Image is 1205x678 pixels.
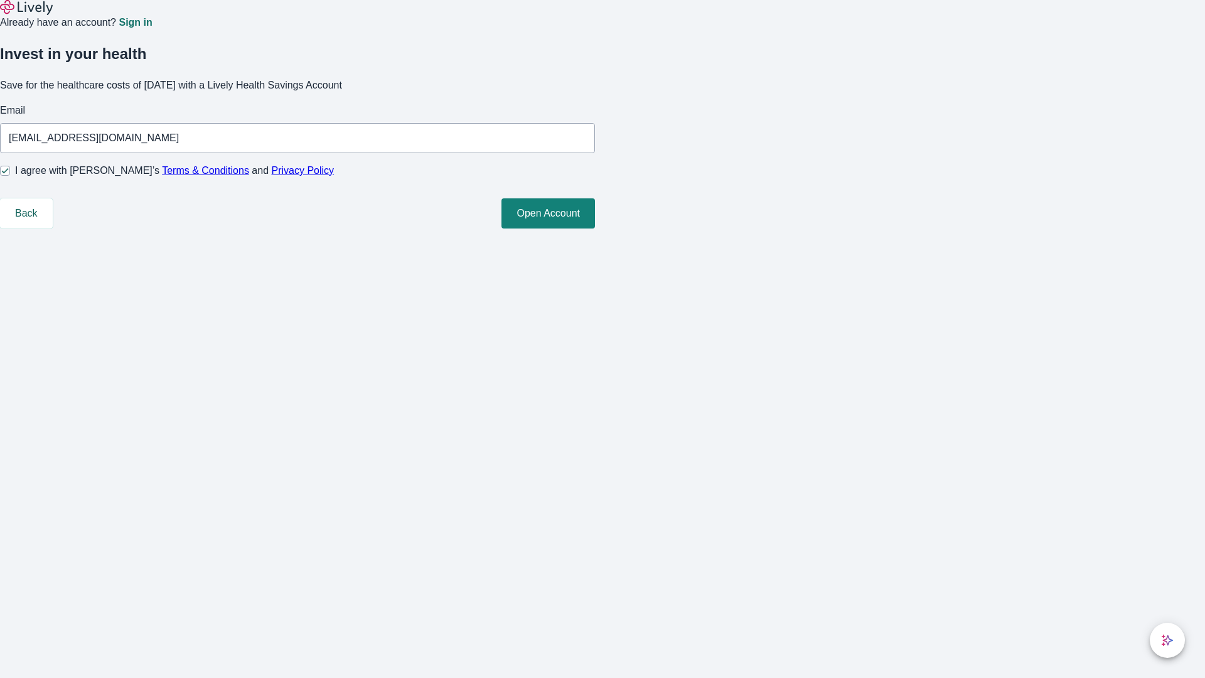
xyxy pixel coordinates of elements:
button: Open Account [501,198,595,229]
svg: Lively AI Assistant [1161,634,1174,647]
a: Terms & Conditions [162,165,249,176]
a: Sign in [119,18,152,28]
button: chat [1150,623,1185,658]
a: Privacy Policy [272,165,335,176]
span: I agree with [PERSON_NAME]’s and [15,163,334,178]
